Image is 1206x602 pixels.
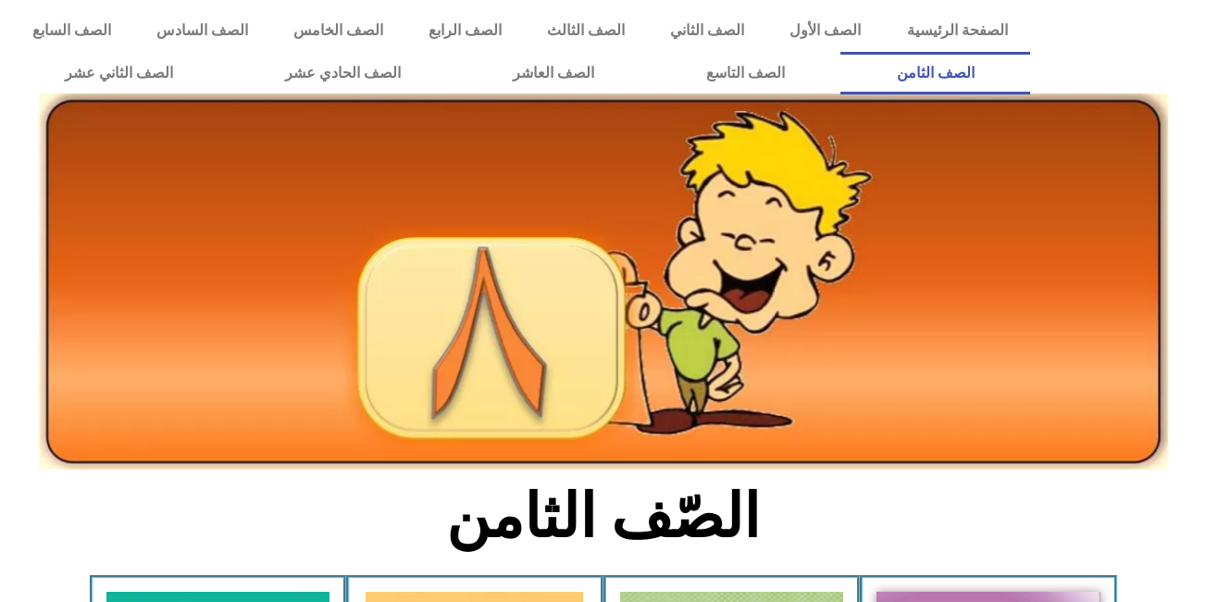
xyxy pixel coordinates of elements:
a: الصف الثالث [525,9,648,52]
a: الصف الثاني [648,9,767,52]
a: الصف الخامس [270,9,405,52]
a: الصف العاشر [457,52,651,94]
a: الصفحة الرئيسية [884,9,1030,52]
a: الصف الحادي عشر [230,52,457,94]
h2: الصّف الثامن [297,481,909,553]
a: الصف الثاني عشر [9,52,230,94]
a: الصف السادس [133,9,270,52]
a: الصف الثامن [840,52,1030,94]
a: الصف السابع [9,9,133,52]
a: الصف الرابع [405,9,524,52]
a: الصف التاسع [651,52,841,94]
a: الصف الأول [767,9,884,52]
